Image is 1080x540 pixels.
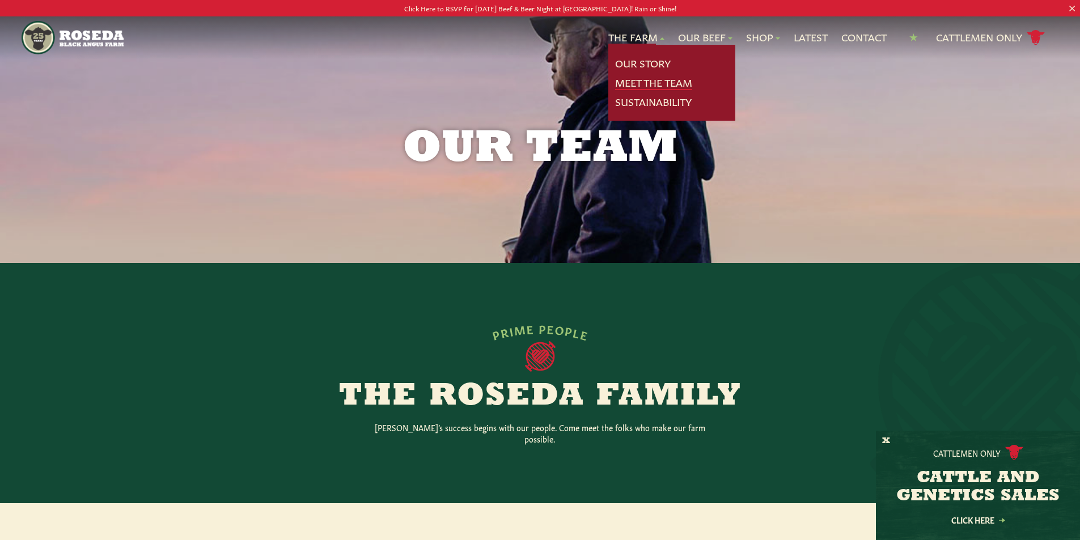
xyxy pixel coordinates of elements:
a: Our Story [615,56,671,71]
span: E [579,327,590,341]
img: https://roseda.com/wp-content/uploads/2021/05/roseda-25-header.png [22,21,123,54]
a: Our Beef [678,30,732,45]
img: cattle-icon.svg [1005,445,1023,460]
a: Sustainability [615,95,692,109]
button: X [882,435,890,447]
h1: Our Team [250,127,831,172]
a: The Farm [608,30,664,45]
span: M [513,322,527,336]
nav: Main Navigation [22,16,1058,59]
h2: The Roseda Family [323,381,758,413]
span: P [538,322,546,334]
span: E [547,322,555,335]
span: L [572,325,582,339]
p: Cattlemen Only [933,447,1001,458]
a: Meet The Team [615,75,692,90]
p: [PERSON_NAME]’s success begins with our people. Come meet the folks who make our farm possible. [359,422,722,444]
a: Contact [841,30,887,45]
div: PRIME PEOPLE [490,322,590,341]
h3: CATTLE AND GENETICS SALES [890,469,1066,505]
span: O [554,322,566,336]
span: E [526,322,534,335]
span: R [499,325,510,339]
a: Cattlemen Only [936,28,1045,48]
a: Shop [746,30,780,45]
span: P [490,327,501,341]
a: Click Here [927,516,1029,524]
a: Latest [794,30,828,45]
span: P [564,324,574,337]
span: I [507,324,514,337]
p: Click Here to RSVP for [DATE] Beef & Beer Night at [GEOGRAPHIC_DATA]! Rain or Shine! [54,2,1026,14]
